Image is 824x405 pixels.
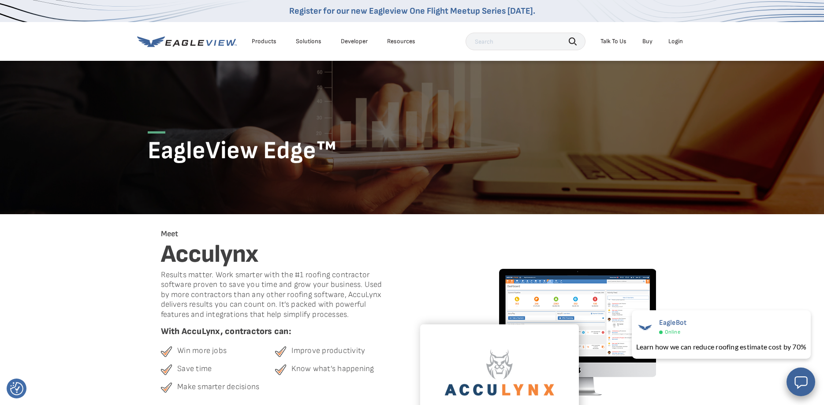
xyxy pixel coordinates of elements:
span: Save time [177,364,212,375]
p: Results matter. Work smarter with the #1 roofing contractor software proven to save you time and ... [161,270,390,320]
a: Register for our new Eagleview One Flight Meetup Series [DATE]. [289,6,535,16]
h1: EagleView Edge™ [148,131,677,167]
span: Make smarter decisions [177,382,259,394]
a: Buy [642,37,652,45]
div: Login [668,37,683,45]
div: Learn how we can reduce roofing estimate cost by 70% [636,342,806,352]
img: Acculynx [444,349,555,396]
span: EagleBot [659,319,687,327]
span: Meet [161,229,179,238]
div: Products [252,37,276,45]
input: Search [466,33,585,50]
span: With AccuLynx, contractors can: [161,326,390,337]
button: Consent Preferences [10,382,23,395]
div: Talk To Us [600,37,626,45]
span: Know what’s happening [291,364,374,375]
a: Developer [341,37,368,45]
img: Revisit consent button [10,382,23,395]
span: Improve productivity [291,346,365,357]
img: EagleBot [636,319,654,336]
div: Solutions [296,37,321,45]
h2: Acculynx [161,239,390,270]
div: Resources [387,37,415,45]
span: Online [665,329,680,335]
span: Win more jobs [177,346,227,357]
button: Open chat window [787,368,815,396]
